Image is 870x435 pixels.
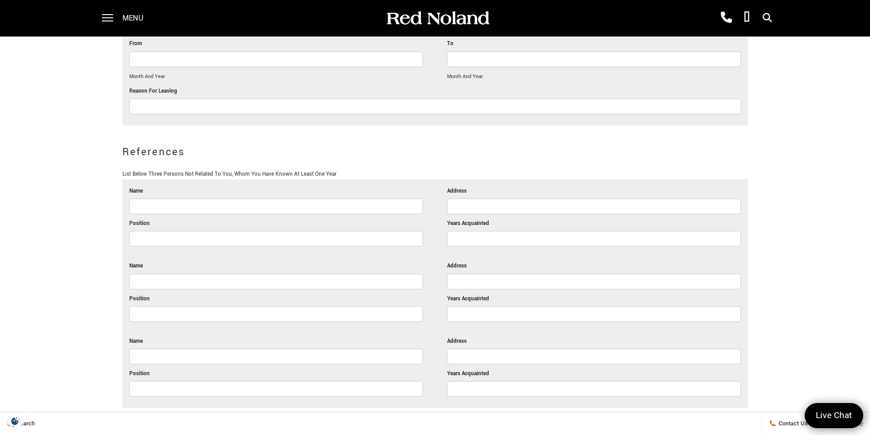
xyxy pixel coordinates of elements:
span: Live Chat [811,409,857,422]
div: Month And Year [129,72,165,82]
span: Contact Us [776,419,808,428]
label: Name [129,186,143,196]
label: Position [129,294,150,304]
div: Month And Year [447,72,483,82]
label: Years Acquainted [447,219,489,229]
label: Years Acquainted [447,369,489,379]
label: To [447,39,453,49]
label: Address [447,186,467,196]
section: Click to Open Cookie Consent Modal [5,416,26,426]
label: Position [129,219,150,229]
img: Opt-Out Icon [5,416,26,426]
label: From [129,39,142,49]
h2: References [122,139,748,165]
label: Years Acquainted [447,294,489,304]
a: Live Chat [805,403,863,428]
img: Red Noland Auto Group [385,10,490,26]
label: Position [129,369,150,379]
label: Name [129,336,143,346]
div: List Below Three Persons Not Related To You, Whom You Have Known At Least One Year [122,169,748,179]
label: Reason For Leaving [129,86,177,96]
label: Address [447,336,467,346]
label: Name [129,261,143,271]
label: Address [447,261,467,271]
